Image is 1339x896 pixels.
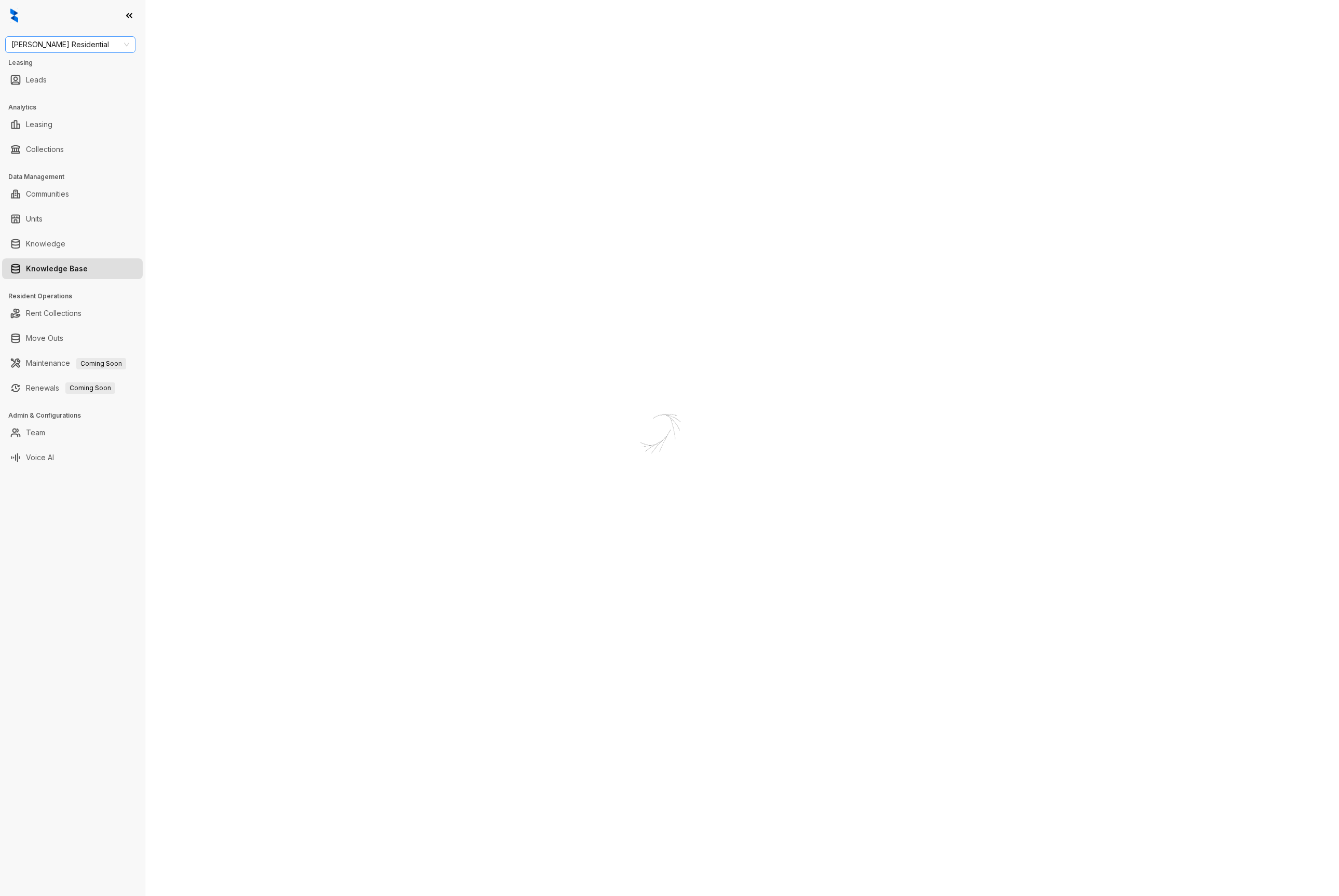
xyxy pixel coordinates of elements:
li: Communities [2,184,143,204]
a: Leasing [26,114,52,135]
a: Move Outs [26,328,63,349]
h3: Resident Operations [8,292,145,301]
li: Leads [2,70,143,90]
a: Knowledge Base [26,258,88,279]
a: Voice AI [26,447,54,468]
li: Rent Collections [2,303,143,324]
a: Collections [26,139,64,160]
span: Griffis Residential [11,37,129,52]
li: Maintenance [2,353,143,374]
a: Rent Collections [26,303,81,324]
li: Move Outs [2,328,143,349]
li: Collections [2,139,143,160]
h3: Leasing [8,58,145,67]
a: Units [26,209,43,229]
a: Knowledge [26,233,65,254]
span: Coming Soon [65,382,115,394]
div: Loading... [651,495,688,505]
h3: Data Management [8,172,145,182]
h3: Analytics [8,103,145,112]
li: Knowledge [2,233,143,254]
img: logo [10,8,18,23]
li: Renewals [2,378,143,398]
a: Leads [26,70,47,90]
li: Team [2,422,143,443]
li: Units [2,209,143,229]
span: Coming Soon [76,358,126,369]
a: Team [26,422,45,443]
li: Voice AI [2,447,143,468]
li: Knowledge Base [2,258,143,279]
img: Loader [618,391,721,495]
a: Communities [26,184,69,204]
li: Leasing [2,114,143,135]
a: RenewalsComing Soon [26,378,115,398]
h3: Admin & Configurations [8,411,145,420]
